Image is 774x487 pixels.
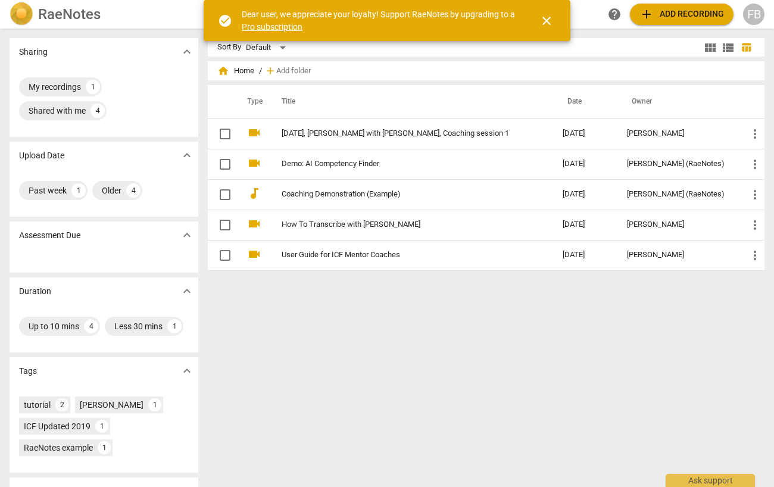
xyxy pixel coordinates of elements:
[627,190,729,199] div: [PERSON_NAME] (RaeNotes)
[148,398,161,411] div: 1
[29,81,81,93] div: My recordings
[19,365,37,377] p: Tags
[247,186,261,201] span: audiotrack
[178,282,196,300] button: Show more
[86,80,100,94] div: 1
[217,65,229,77] span: home
[24,399,51,411] div: tutorial
[532,7,561,35] button: Close
[264,65,276,77] span: add
[102,185,121,196] div: Older
[84,319,98,333] div: 4
[246,38,290,57] div: Default
[242,22,302,32] a: Pro subscription
[247,126,261,140] span: videocam
[282,129,520,138] a: [DATE], [PERSON_NAME] with [PERSON_NAME], Coaching session 1
[553,179,617,210] td: [DATE]
[630,4,734,25] button: Upload
[607,7,622,21] span: help
[80,399,143,411] div: [PERSON_NAME]
[180,228,194,242] span: expand_more
[178,226,196,244] button: Show more
[282,160,520,168] a: Demo: AI Competency Finder
[90,104,105,118] div: 4
[737,39,755,57] button: Table view
[55,398,68,411] div: 2
[282,251,520,260] a: User Guide for ICF Mentor Coaches
[19,46,48,58] p: Sharing
[743,4,764,25] button: FB
[29,320,79,332] div: Up to 10 mins
[218,14,232,28] span: check_circle
[617,85,738,118] th: Owner
[29,185,67,196] div: Past week
[748,248,762,263] span: more_vert
[282,220,520,229] a: How To Transcribe with [PERSON_NAME]
[553,85,617,118] th: Date
[114,320,163,332] div: Less 30 mins
[259,67,262,76] span: /
[553,240,617,270] td: [DATE]
[180,148,194,163] span: expand_more
[71,183,86,198] div: 1
[247,217,261,231] span: videocam
[98,441,111,454] div: 1
[719,39,737,57] button: List view
[627,251,729,260] div: [PERSON_NAME]
[180,45,194,59] span: expand_more
[38,6,101,23] h2: RaeNotes
[748,188,762,202] span: more_vert
[627,160,729,168] div: [PERSON_NAME] (RaeNotes)
[666,474,755,487] div: Ask support
[276,67,311,76] span: Add folder
[247,156,261,170] span: videocam
[701,39,719,57] button: Tile view
[748,127,762,141] span: more_vert
[126,183,141,198] div: 4
[748,157,762,171] span: more_vert
[238,85,267,118] th: Type
[180,364,194,378] span: expand_more
[10,2,196,26] a: LogoRaeNotes
[703,40,717,55] span: view_module
[167,319,182,333] div: 1
[10,2,33,26] img: Logo
[553,210,617,240] td: [DATE]
[627,129,729,138] div: [PERSON_NAME]
[741,42,752,53] span: table_chart
[24,420,90,432] div: ICF Updated 2019
[178,43,196,61] button: Show more
[539,14,554,28] span: close
[604,4,625,25] a: Help
[242,8,518,33] div: Dear user, we appreciate your loyalty! Support RaeNotes by upgrading to a
[19,229,80,242] p: Assessment Due
[29,105,86,117] div: Shared with me
[24,442,93,454] div: RaeNotes example
[267,85,553,118] th: Title
[178,146,196,164] button: Show more
[639,7,654,21] span: add
[19,285,51,298] p: Duration
[553,149,617,179] td: [DATE]
[721,40,735,55] span: view_list
[95,420,108,433] div: 1
[217,65,254,77] span: Home
[247,247,261,261] span: videocam
[180,284,194,298] span: expand_more
[282,190,520,199] a: Coaching Demonstration (Example)
[19,149,64,162] p: Upload Date
[627,220,729,229] div: [PERSON_NAME]
[178,362,196,380] button: Show more
[639,7,724,21] span: Add recording
[553,118,617,149] td: [DATE]
[217,43,241,52] div: Sort By
[748,218,762,232] span: more_vert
